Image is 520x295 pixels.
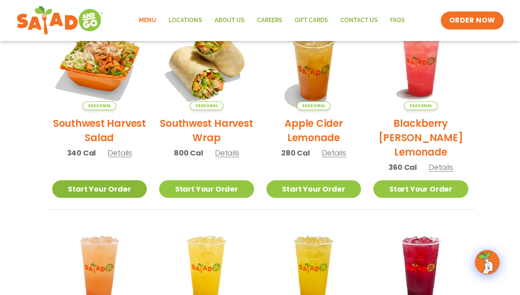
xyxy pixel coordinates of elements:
h2: Apple Cider Lemonade [266,116,361,145]
span: ORDER NOW [449,16,495,25]
h2: Southwest Harvest Wrap [159,116,254,145]
img: Product photo for Apple Cider Lemonade [266,15,361,110]
span: 280 Cal [281,147,310,158]
a: Start Your Order [266,180,361,198]
span: 340 Cal [67,147,96,158]
h2: Blackberry [PERSON_NAME] Lemonade [373,116,468,159]
a: Contact Us [334,11,384,30]
img: Product photo for Blackberry Bramble Lemonade [373,15,468,110]
a: About Us [208,11,250,30]
span: Details [108,148,132,158]
span: Seasonal [190,101,223,110]
span: Seasonal [83,101,116,110]
a: Menu [133,11,162,30]
a: Locations [162,11,208,30]
a: Start Your Order [373,180,468,198]
img: Product photo for Southwest Harvest Salad [52,15,147,110]
a: GIFT CARDS [288,11,334,30]
a: Start Your Order [52,180,147,198]
span: Details [215,148,239,158]
img: new-SAG-logo-768×292 [16,4,103,37]
a: Start Your Order [159,180,254,198]
span: Details [322,148,346,158]
img: wpChatIcon [476,251,499,274]
span: Seasonal [297,101,330,110]
span: Seasonal [404,101,437,110]
span: Details [429,162,453,172]
a: ORDER NOW [441,11,503,30]
a: Careers [250,11,288,30]
h2: Southwest Harvest Salad [52,116,147,145]
span: 360 Cal [388,162,417,173]
a: FAQs [384,11,411,30]
nav: Menu [133,11,411,30]
img: Product photo for Southwest Harvest Wrap [159,15,254,110]
span: 800 Cal [174,147,203,158]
